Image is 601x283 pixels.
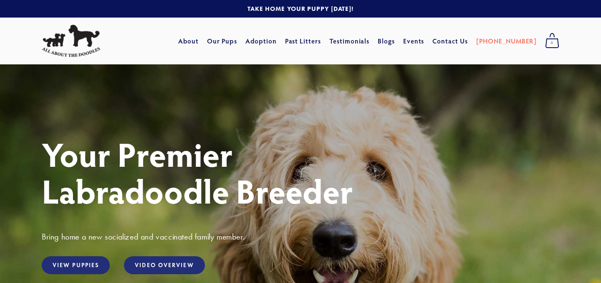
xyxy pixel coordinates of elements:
[545,38,559,48] span: 0
[178,33,199,48] a: About
[42,256,110,274] a: View Puppies
[207,33,237,48] a: Our Pups
[476,33,537,48] a: [PHONE_NUMBER]
[432,33,468,48] a: Contact Us
[329,33,370,48] a: Testimonials
[124,256,205,274] a: Video Overview
[378,33,395,48] a: Blogs
[285,36,321,45] a: Past Litters
[245,33,277,48] a: Adoption
[403,33,424,48] a: Events
[42,231,559,242] h3: Bring home a new socialized and vaccinated family member.
[42,135,559,209] h1: Your Premier Labradoodle Breeder
[541,31,563,51] a: 0 items in cart
[42,25,100,57] img: All About The Doodles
